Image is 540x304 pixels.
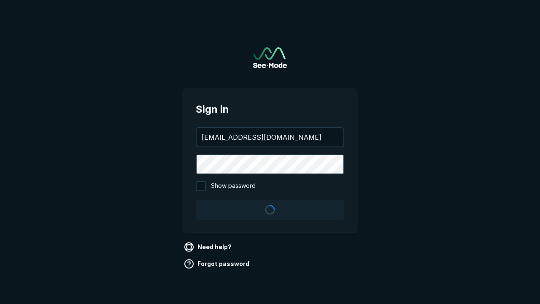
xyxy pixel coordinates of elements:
span: Sign in [196,102,344,117]
span: Show password [211,181,256,191]
a: Need help? [182,240,235,254]
input: your@email.com [197,128,343,147]
a: Go to sign in [253,47,287,68]
img: See-Mode Logo [253,47,287,68]
a: Forgot password [182,257,253,271]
